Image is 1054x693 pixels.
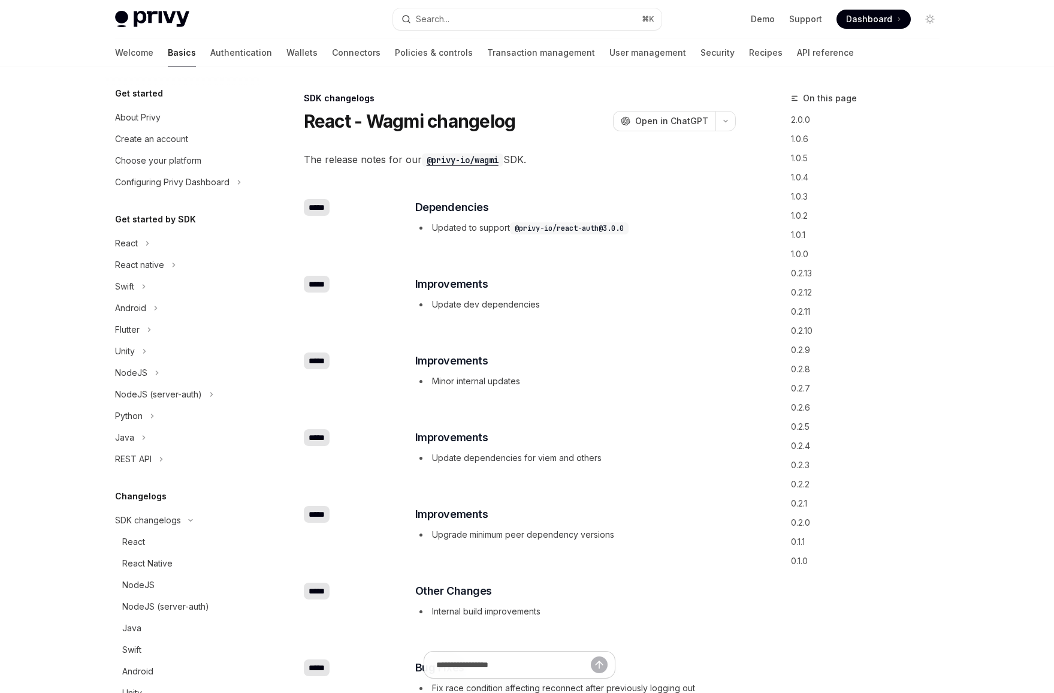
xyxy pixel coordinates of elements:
span: On this page [803,91,857,106]
a: Create an account [105,128,259,150]
a: 1.0.6 [791,129,949,149]
a: Demo [751,13,775,25]
button: Search...⌘K [393,8,662,30]
li: Minor internal updates [415,374,735,388]
a: 1.0.1 [791,225,949,245]
div: Swift [115,279,134,294]
a: Transaction management [487,38,595,67]
span: Improvements [415,352,488,369]
a: Authentication [210,38,272,67]
a: Recipes [749,38,783,67]
a: 0.2.3 [791,456,949,475]
a: Security [700,38,735,67]
a: 0.2.12 [791,283,949,302]
li: Updated to support [415,221,735,235]
div: Create an account [115,132,188,146]
a: 0.2.10 [791,321,949,341]
a: 0.2.9 [791,341,949,360]
div: Search... [416,12,449,26]
a: Connectors [332,38,380,67]
div: NodeJS (server-auth) [115,387,202,402]
a: About Privy [105,107,259,128]
a: 0.2.0 [791,513,949,532]
a: 0.2.1 [791,494,949,513]
span: Other Changes [415,583,492,599]
span: Dependencies [415,199,489,216]
a: 2.0.0 [791,110,949,129]
a: Wallets [286,38,318,67]
a: React Native [105,553,259,574]
div: Configuring Privy Dashboard [115,175,229,189]
a: 0.2.5 [791,417,949,436]
div: Android [115,301,146,315]
div: Swift [122,643,141,657]
a: Java [105,617,259,639]
a: NodeJS (server-auth) [105,596,259,617]
a: 1.0.3 [791,187,949,206]
h5: Get started by SDK [115,212,196,227]
a: 0.2.11 [791,302,949,321]
a: 0.1.1 [791,532,949,552]
a: 0.2.2 [791,475,949,494]
a: User management [609,38,686,67]
a: 0.2.6 [791,398,949,417]
a: Dashboard [836,10,911,29]
div: Unity [115,344,135,358]
span: Improvements [415,276,488,293]
a: Welcome [115,38,153,67]
a: @privy-io/wagmi [422,153,503,165]
a: Swift [105,639,259,661]
li: Upgrade minimum peer dependency versions [415,528,735,542]
a: 1.0.2 [791,206,949,225]
div: Choose your platform [115,153,201,168]
button: Toggle dark mode [920,10,940,29]
span: Dashboard [846,13,892,25]
span: Open in ChatGPT [635,115,708,127]
div: React Native [122,556,173,571]
div: React [115,236,138,251]
a: Policies & controls [395,38,473,67]
code: @privy-io/wagmi [422,153,503,167]
h1: React - Wagmi changelog [304,110,516,132]
a: React [105,531,259,553]
a: 1.0.0 [791,245,949,264]
button: Open in ChatGPT [613,111,715,131]
a: 0.2.4 [791,436,949,456]
a: API reference [797,38,854,67]
li: Update dev dependencies [415,297,735,312]
h5: Changelogs [115,489,167,504]
li: Internal build improvements [415,604,735,619]
div: Java [122,621,141,635]
a: 1.0.4 [791,168,949,187]
div: About Privy [115,110,161,125]
div: SDK changelogs [304,92,736,104]
a: 0.2.13 [791,264,949,283]
a: NodeJS [105,574,259,596]
div: NodeJS (server-auth) [122,599,209,614]
span: The release notes for our SDK. [304,151,736,168]
a: Android [105,661,259,682]
div: NodeJS [122,578,155,592]
li: Update dependencies for viem and others [415,451,735,465]
div: React [122,535,145,549]
code: @privy-io/react-auth@3.0.0 [510,222,629,234]
div: React native [115,258,164,272]
a: 0.2.8 [791,360,949,379]
h5: Get started [115,86,163,101]
div: Python [115,409,143,423]
a: Basics [168,38,196,67]
button: Send message [591,656,608,673]
a: 1.0.5 [791,149,949,168]
div: SDK changelogs [115,513,181,528]
span: Improvements [415,429,488,446]
div: Flutter [115,323,140,337]
div: Java [115,430,134,445]
div: Android [122,664,153,679]
div: REST API [115,452,152,466]
span: Improvements [415,506,488,523]
a: 0.2.7 [791,379,949,398]
div: NodeJS [115,366,147,380]
span: ⌘ K [642,14,654,24]
a: Choose your platform [105,150,259,171]
a: Support [789,13,822,25]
